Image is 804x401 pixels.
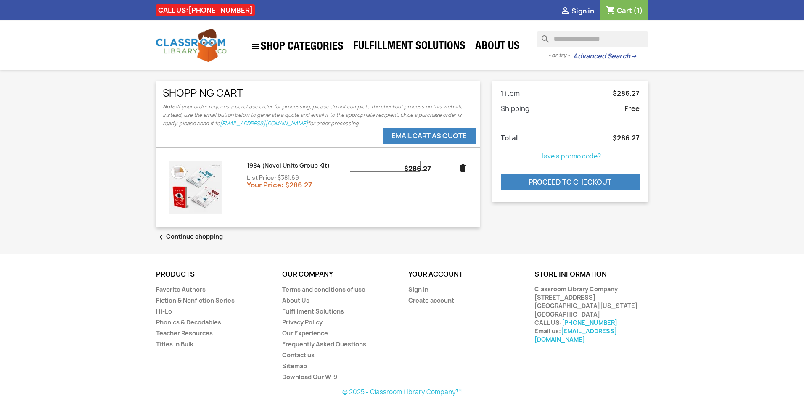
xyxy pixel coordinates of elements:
p: Products [156,271,270,278]
div: Classroom Library Company [STREET_ADDRESS] [GEOGRAPHIC_DATA][US_STATE] [GEOGRAPHIC_DATA] CALL US:... [534,285,648,344]
input: 1984 (Novel Units Group Kit) product quantity field [350,161,421,172]
a: Your account [408,269,463,279]
a: delete [458,163,468,173]
span: Sign in [571,6,594,16]
a: 1984 (Novel Units Group Kit) [247,161,330,169]
a: About Us [471,39,524,55]
a: [PHONE_NUMBER] [188,5,253,15]
div: CALL US: [156,4,255,16]
a: Terms and conditions of use [282,285,365,293]
a: Create account [408,296,454,304]
input: Search [537,31,648,47]
p: Our company [282,271,396,278]
a: [PHONE_NUMBER] [562,319,617,327]
a: Have a promo code? [539,152,601,161]
i: shopping_cart [606,6,616,16]
a: © 2025 - Classroom Library Company™ [342,388,462,396]
strong: $286.27 [404,164,431,173]
a: Favorite Authors [156,285,206,293]
a: Fiction & Nonfiction Series [156,296,235,304]
h1: Shopping Cart [163,87,473,98]
a: Proceed to checkout [501,174,640,190]
img: 1984 (Novel Units Group Kit) [169,161,222,214]
i:  [251,42,261,52]
span: Your Price: [247,180,284,190]
span: Shipping [501,104,529,113]
p: Store information [534,271,648,278]
p: If your order requires a purchase order for processing, please do not complete the checkout proce... [163,103,473,128]
i: search [537,31,547,41]
span: → [630,52,637,61]
a: Our Experience [282,329,328,337]
a: Sitemap [282,362,307,370]
a: About Us [282,296,309,304]
a: Teacher Resources [156,329,213,337]
a: [EMAIL_ADDRESS][DOMAIN_NAME] [534,327,617,343]
a: Privacy Policy [282,318,323,326]
a: Titles in Bulk [156,340,193,348]
i: chevron_left [156,232,166,242]
a: Download Our W-9 [282,373,337,381]
a: Phonics & Decodables [156,318,221,326]
img: Classroom Library Company [156,29,227,62]
a: Fulfillment Solutions [282,307,344,315]
a: Advanced Search→ [573,52,637,61]
b: Note: [163,103,177,110]
span: $381.69 [278,174,299,182]
span: 1 item [501,89,520,98]
i:  [560,6,570,16]
a: Hi-Lo [156,307,172,315]
a: [EMAIL_ADDRESS][DOMAIN_NAME] [220,120,308,127]
a: Shopping cart link containing 1 product(s) [606,6,643,15]
a: SHOP CATEGORIES [246,37,348,56]
span: Total [501,133,518,142]
span: $286.27 [613,89,640,98]
a: chevron_leftContinue shopping [156,232,223,240]
a: Fulfillment Solutions [349,39,470,55]
span: $286.27 [285,180,312,190]
span: $286.27 [613,134,640,142]
span: Free [624,104,640,113]
a: Contact us [282,351,315,359]
a: Frequently Asked Questions [282,340,366,348]
a:  Sign in [560,6,594,16]
button: eMail Cart as Quote [383,128,476,144]
span: - or try - [548,51,573,60]
span: List Price: [247,174,276,182]
span: (1) [633,6,643,15]
span: Cart [617,6,632,15]
a: Sign in [408,285,428,293]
